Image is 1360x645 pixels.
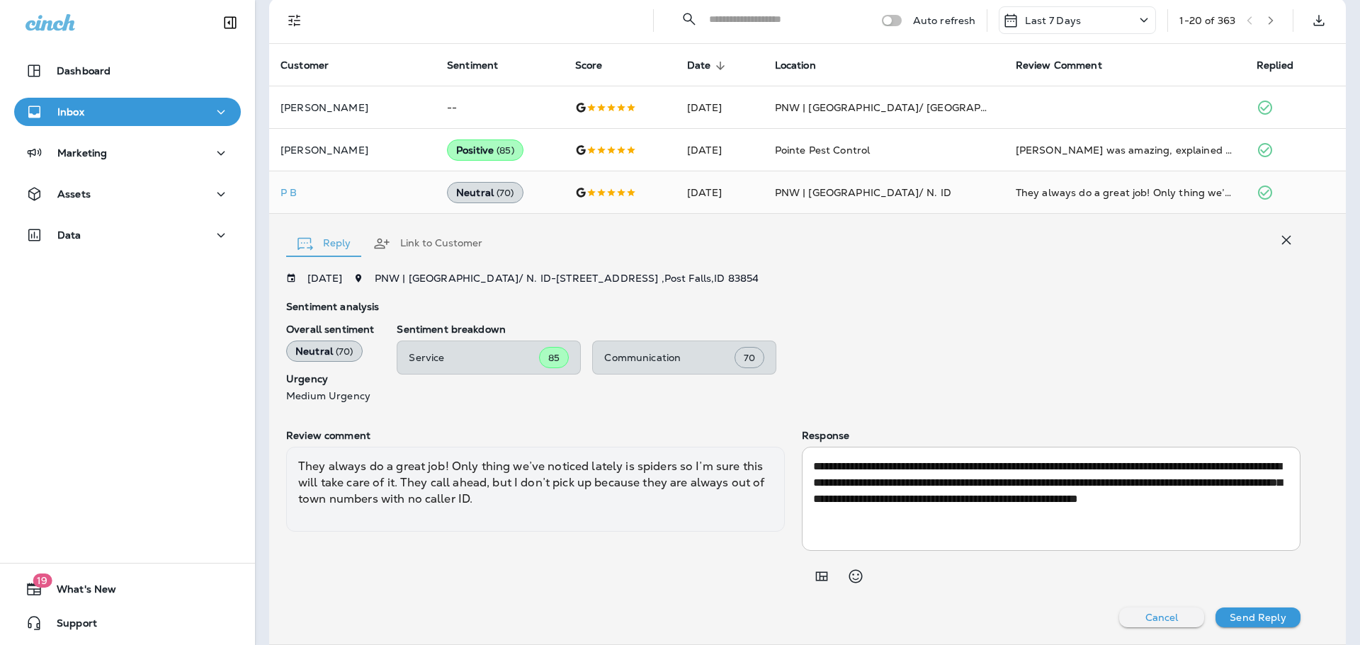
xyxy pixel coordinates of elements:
span: Location [775,59,834,72]
span: Review Comment [1016,59,1102,72]
button: Select an emoji [841,562,870,590]
div: They always do a great job! Only thing we’ve noticed lately is spiders so I’m sure this will take... [286,447,785,532]
span: Date [687,59,711,72]
button: Filters [280,6,309,35]
p: Sentiment breakdown [397,324,1300,335]
p: Overall sentiment [286,324,374,335]
span: ( 70 ) [497,187,514,199]
span: ( 70 ) [336,346,353,358]
span: Sentiment [447,59,498,72]
span: ( 85 ) [497,144,514,156]
p: Response [802,430,1300,441]
span: 85 [548,352,560,364]
div: Click to view Customer Drawer [280,187,424,198]
span: Replied [1257,59,1312,72]
p: Marketing [57,147,107,159]
button: Support [14,609,241,637]
p: Dashboard [57,65,110,76]
div: They always do a great job! Only thing we’ve noticed lately is spiders so I’m sure this will take... [1016,185,1234,200]
span: PNW | [GEOGRAPHIC_DATA]/ [GEOGRAPHIC_DATA] [775,101,1037,114]
button: Cancel [1119,607,1204,627]
button: Inbox [14,98,241,126]
td: [DATE] [676,171,764,214]
div: 1 - 20 of 363 [1179,15,1235,26]
div: Adam was amazing, explained the whole process and was very friendly. [1016,143,1234,157]
span: PNW | [GEOGRAPHIC_DATA]/ N. ID [775,186,951,199]
span: Score [575,59,621,72]
div: Positive [447,139,523,161]
td: [DATE] [676,129,764,171]
span: Customer [280,59,329,72]
td: -- [436,86,564,129]
p: P B [280,187,424,198]
button: Link to Customer [362,218,494,269]
p: [DATE] [307,273,342,284]
button: Assets [14,180,241,208]
p: Assets [57,188,91,200]
span: Score [575,59,603,72]
p: Auto refresh [913,15,976,26]
td: [DATE] [676,86,764,129]
span: Customer [280,59,347,72]
div: Neutral [286,341,363,362]
p: Communication [604,352,735,363]
p: Last 7 Days [1025,15,1081,26]
span: Pointe Pest Control [775,144,871,156]
p: Medium Urgency [286,390,374,401]
p: Sentiment analysis [286,301,1300,312]
p: Urgency [286,373,374,384]
button: Collapse Sidebar [210,8,250,37]
button: Marketing [14,139,241,167]
button: Dashboard [14,57,241,85]
span: Sentiment [447,59,516,72]
span: 70 [744,352,755,364]
button: Export as CSV [1305,6,1333,35]
p: Send Reply [1230,612,1286,623]
div: Neutral [447,182,523,203]
button: Data [14,221,241,249]
p: Cancel [1145,612,1179,623]
p: [PERSON_NAME] [280,102,424,113]
button: Add in a premade template [807,562,836,590]
span: Replied [1257,59,1293,72]
p: Review comment [286,430,785,441]
span: Review Comment [1016,59,1121,72]
p: Inbox [57,106,84,118]
span: Support [42,617,97,634]
p: [PERSON_NAME] [280,144,424,156]
p: Data [57,229,81,241]
button: Reply [286,218,362,269]
span: What's New [42,583,116,600]
span: Location [775,59,816,72]
button: Collapse Search [675,5,703,33]
span: 19 [33,573,52,588]
span: Date [687,59,730,72]
button: Send Reply [1215,607,1300,627]
button: 19What's New [14,575,241,603]
p: Service [409,352,539,363]
span: PNW | [GEOGRAPHIC_DATA]/ N. ID - [STREET_ADDRESS] , Post Falls , ID 83854 [375,272,759,285]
